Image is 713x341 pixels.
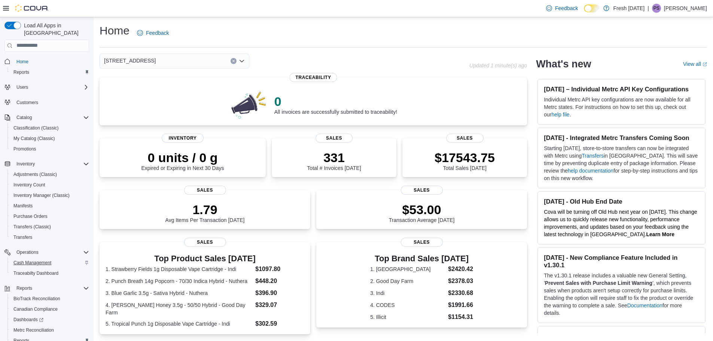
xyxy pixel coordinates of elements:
[231,58,237,64] button: Clear input
[370,265,445,273] dt: 1. [GEOGRAPHIC_DATA]
[551,112,569,118] a: help file
[7,314,92,325] a: Dashboards
[100,23,130,38] h1: Home
[13,113,89,122] span: Catalog
[106,254,304,263] h3: Top Product Sales [DATE]
[448,277,473,286] dd: $2378.03
[13,284,35,293] button: Reports
[13,203,33,209] span: Manifests
[1,159,92,169] button: Inventory
[555,4,578,12] span: Feedback
[10,170,89,179] span: Adjustments (Classic)
[544,272,699,317] p: The v1.30.1 release includes a valuable new General Setting, ' ', which prevents sales when produ...
[1,283,92,293] button: Reports
[10,212,89,221] span: Purchase Orders
[255,319,304,328] dd: $302.59
[255,301,304,310] dd: $329.07
[106,301,252,316] dt: 4. [PERSON_NAME] Honey 3.5g - 50/50 Hybrid - Good Day Farm
[10,124,89,133] span: Classification (Classic)
[370,313,445,321] dt: 5. Illicit
[7,268,92,278] button: Traceabilty Dashboard
[106,277,252,285] dt: 2. Punch Breath 14g Popcorn - 70/30 Indica Hybrid - Nuthera
[16,285,32,291] span: Reports
[7,258,92,268] button: Cash Management
[13,136,55,141] span: My Catalog (Classic)
[10,201,89,210] span: Manifests
[652,4,661,13] div: Paige Sampson
[7,304,92,314] button: Canadian Compliance
[229,89,268,119] img: 0
[10,144,39,153] a: Promotions
[10,212,51,221] a: Purchase Orders
[10,144,89,153] span: Promotions
[13,296,60,302] span: BioTrack Reconciliation
[1,247,92,258] button: Operations
[10,191,73,200] a: Inventory Manager (Classic)
[10,269,61,278] a: Traceabilty Dashboard
[370,277,445,285] dt: 2. Good Day Farm
[7,144,92,154] button: Promotions
[568,168,613,174] a: help documentation
[448,313,473,322] dd: $1154.31
[13,234,32,240] span: Transfers
[10,315,46,324] a: Dashboards
[370,301,445,309] dt: 4. CODES
[104,56,156,65] span: [STREET_ADDRESS]
[307,150,361,171] div: Total # Invoices [DATE]
[13,182,45,188] span: Inventory Count
[627,302,662,308] a: Documentation
[544,198,699,205] h3: [DATE] - Old Hub End Date
[389,202,455,223] div: Transaction Average [DATE]
[13,192,70,198] span: Inventory Manager (Classic)
[10,134,89,143] span: My Catalog (Classic)
[184,186,226,195] span: Sales
[13,98,89,107] span: Customers
[544,96,699,118] p: Individual Metrc API key configurations are now available for all Metrc states. For instructions ...
[13,213,48,219] span: Purchase Orders
[141,150,224,165] p: 0 units / 0 g
[664,4,707,13] p: [PERSON_NAME]
[544,134,699,141] h3: [DATE] - Integrated Metrc Transfers Coming Soon
[10,124,62,133] a: Classification (Classic)
[7,232,92,243] button: Transfers
[13,327,54,333] span: Metrc Reconciliation
[435,150,495,171] div: Total Sales [DATE]
[13,248,42,257] button: Operations
[544,144,699,182] p: Starting [DATE], store-to-store transfers can now be integrated with Metrc using in [GEOGRAPHIC_D...
[13,83,89,92] span: Users
[16,59,28,65] span: Home
[146,29,169,37] span: Feedback
[141,150,224,171] div: Expired or Expiring in Next 30 Days
[16,84,28,90] span: Users
[13,270,58,276] span: Traceabilty Dashboard
[10,294,89,303] span: BioTrack Reconciliation
[648,4,649,13] p: |
[10,180,89,189] span: Inventory Count
[274,94,397,109] p: 0
[10,233,35,242] a: Transfers
[15,4,49,12] img: Cova
[10,305,89,314] span: Canadian Compliance
[10,258,54,267] a: Cash Management
[7,180,92,190] button: Inventory Count
[13,113,35,122] button: Catalog
[389,202,455,217] p: $53.00
[106,265,252,273] dt: 1. Strawberry Fields 1g Disposable Vape Cartridge - Indi
[469,63,527,68] p: Updated 1 minute(s) ago
[646,231,674,237] strong: Learn More
[10,294,63,303] a: BioTrack Reconciliation
[13,57,31,66] a: Home
[13,260,51,266] span: Cash Management
[7,325,92,335] button: Metrc Reconciliation
[7,133,92,144] button: My Catalog (Classic)
[13,159,89,168] span: Inventory
[10,191,89,200] span: Inventory Manager (Classic)
[16,161,35,167] span: Inventory
[543,1,581,16] a: Feedback
[582,153,604,159] a: Transfers
[134,25,172,40] a: Feedback
[316,134,353,143] span: Sales
[7,222,92,232] button: Transfers (Classic)
[10,180,48,189] a: Inventory Count
[683,61,707,67] a: View allExternal link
